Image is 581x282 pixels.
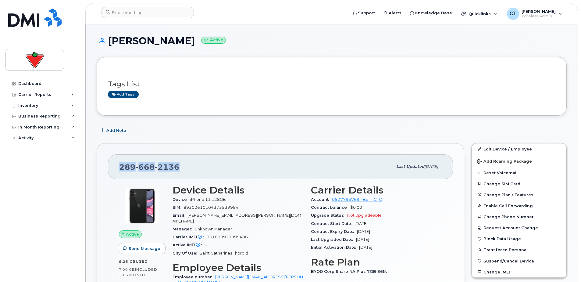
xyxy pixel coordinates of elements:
h3: Employee Details [173,262,304,273]
span: Initial Activation Date [311,245,359,250]
img: iPhone_11.jpg [124,188,160,224]
span: Not Upgradeable [347,213,382,218]
h3: Carrier Details [311,185,442,196]
span: [DATE] [356,237,369,242]
span: 289 [119,162,180,172]
span: 351890929095486 [207,235,248,239]
button: Request Account Change [472,222,566,233]
a: 0527795769 - Bell - CTC [332,197,382,202]
h3: Tags List [108,80,555,88]
span: Upgrade Status [311,213,347,218]
span: Account [311,197,332,202]
span: 89302610104373539994 [184,205,238,210]
button: Block Data Usage [472,233,566,244]
span: Carrier IMEI [173,235,207,239]
span: SIM [173,205,184,210]
button: Add Roaming Package [472,155,566,167]
span: Active IMEI [173,243,205,247]
h3: Rate Plan [311,257,442,268]
button: Send Message [119,243,166,254]
span: [PERSON_NAME][EMAIL_ADDRESS][PERSON_NAME][DOMAIN_NAME] [173,213,301,223]
a: Add tags [108,91,139,98]
h1: [PERSON_NAME] [97,35,567,46]
span: Contract balance [311,205,350,210]
button: Reset Voicemail [472,167,566,178]
span: BYOD Corp Share NA Plus 7GB 36M [311,269,390,274]
span: included this month [119,267,157,277]
span: used [136,259,148,264]
button: Change Phone Number [472,211,566,222]
span: [DATE] [355,221,368,226]
button: Add Note [97,125,131,136]
span: [DATE] [359,245,372,250]
span: Saint Catharines Thorold [200,251,248,255]
span: — [205,243,209,247]
span: Active [126,231,139,237]
span: Employee number [173,275,215,279]
span: Add Roaming Package [477,159,532,165]
button: Transfer to Personal [472,244,566,255]
span: Email [173,213,187,218]
span: Change Plan / Features [483,192,533,197]
a: Edit Device / Employee [472,143,566,154]
button: Enable Call Forwarding [472,200,566,211]
span: Unknown Manager [195,227,232,231]
h3: Device Details [173,185,304,196]
span: Add Note [106,128,126,133]
small: Active [201,37,226,44]
span: City Of Use [173,251,200,255]
button: Change SIM Card [472,178,566,189]
span: 6.25 GB [119,259,136,264]
span: Last updated [396,164,424,169]
span: Last Upgraded Date [311,237,356,242]
button: Change Plan / Features [472,189,566,200]
span: Manager [173,227,195,231]
span: 668 [136,162,155,172]
button: Suspend/Cancel Device [472,255,566,266]
button: Change IMEI [472,266,566,277]
span: [DATE] [357,229,370,234]
span: $0.00 [350,205,362,210]
span: [DATE] [424,164,438,169]
span: Send Message [129,246,160,251]
span: Contract Expiry Date [311,229,357,234]
span: Suspend/Cancel Device [483,258,534,263]
span: Contract Start Date [311,221,355,226]
span: iPhone 11 128GB [190,197,226,202]
span: 2136 [155,162,180,172]
span: Enable Call Forwarding [483,204,533,208]
span: Device [173,197,190,202]
span: 7.00 GB [119,267,135,272]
